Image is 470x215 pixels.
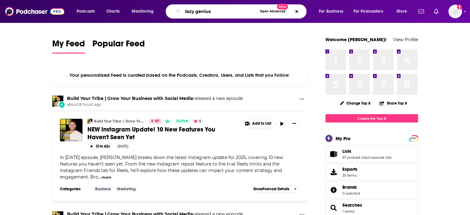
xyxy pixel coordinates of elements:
[58,101,65,108] div: New Episode
[102,6,123,16] a: Charts
[174,119,190,124] a: Active
[416,6,426,17] a: Show notifications dropdown
[393,37,418,42] a: View Profile
[342,166,358,172] span: Exports
[149,119,162,124] a: 69
[354,7,383,16] span: For Podcasters
[431,6,441,17] a: Show notifications dropdown
[349,6,392,16] button: open menu
[60,155,283,180] span: In [DATE] episode, [PERSON_NAME] breaks down the latest Instagram update for 2025, covering 10 ne...
[60,187,88,191] h3: Categories
[87,119,92,124] img: Build Your Tribe | Grow Your Business with Social Media
[328,168,340,176] span: Exports
[342,209,354,213] a: 1 saved
[252,121,271,126] span: Add to List
[315,6,351,16] button: open menu
[5,6,64,17] img: Podchaser - Follow, Share and Rate Podcasts
[392,6,415,16] button: open menu
[342,148,351,154] span: Lists
[325,146,418,162] span: Lists
[260,10,286,13] span: Open Advanced
[328,204,340,212] a: Searches
[67,96,243,101] h3: released a new episode
[93,187,113,191] a: Business
[52,65,307,86] div: Your personalized Feed is curated based on the Podcasts, Creators, Users, and Lists that you Follow.
[342,148,392,154] a: Lists
[289,119,299,129] button: Show More Button
[277,4,288,10] span: New
[87,126,238,141] a: NEW Instagram Update! 10 New Features You Haven't Seen Yet
[448,5,462,18] span: Logged in as NickG
[127,6,162,16] button: open menu
[342,184,357,190] span: Brands
[60,119,83,141] img: NEW Instagram Update! 10 New Features You Haven't Seen Yet
[448,5,462,18] button: Show profile menu
[379,97,407,109] button: Share Top 8
[257,8,288,15] button: Open AdvancedNew
[342,173,358,178] span: 35 items
[448,5,462,18] img: User Profile
[325,182,418,198] span: Brands
[67,102,243,107] span: about 8 hours ago
[132,7,154,16] span: Monitoring
[325,114,418,123] a: Create My Top 8
[253,187,289,191] span: Show Podcast Details
[155,118,159,124] span: 69
[92,38,145,54] a: Popular Feed
[94,119,145,124] a: Build Your Tribe | Grow Your Business with Social Media
[325,164,418,180] a: Exports
[106,7,120,16] span: Charts
[328,150,340,158] a: Lists
[98,174,101,180] span: ...
[183,6,257,16] input: Search podcasts, credits, & more...
[336,135,351,141] div: My Pro
[67,96,193,101] a: Build Your Tribe | Grow Your Business with Social Media
[325,37,387,42] a: Welcome [PERSON_NAME]!
[102,175,111,180] button: more
[457,5,462,10] svg: Add a profile image
[192,119,203,124] button: 5
[251,185,299,193] button: ShowPodcast Details
[368,155,392,160] a: 0 episode lists
[115,187,138,191] a: Marketing
[342,184,360,190] a: Brands
[176,118,188,124] span: Active
[328,186,340,194] a: Brands
[396,7,407,16] span: More
[297,96,307,103] button: Show More Button
[52,96,63,107] img: Build Your Tribe | Grow Your Business with Social Media
[72,6,103,16] button: open menu
[342,202,362,208] a: Searches
[117,144,128,148] div: [DATE]
[77,7,95,16] span: Podcasts
[410,136,417,140] a: PRO
[319,7,343,16] span: For Business
[171,4,312,19] div: Search podcasts, credits, & more...
[242,119,274,128] button: Show More Button
[342,191,360,196] a: 0 watched
[87,144,112,149] button: 31m 42s
[336,99,375,107] button: Change Top 8
[410,136,417,141] span: PRO
[52,38,85,54] a: My Feed
[342,155,367,160] a: 67 podcast lists
[87,126,215,141] span: NEW Instagram Update! 10 New Features You Haven't Seen Yet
